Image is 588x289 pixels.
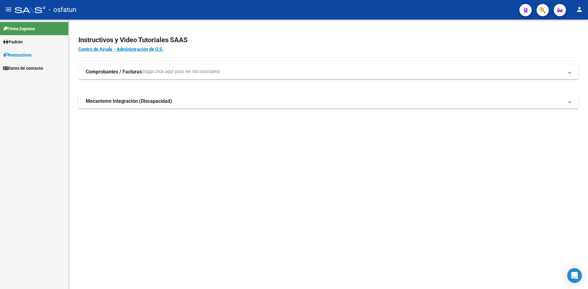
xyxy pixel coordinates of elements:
h2: Instructivos y Video Tutoriales SAAS [78,34,578,46]
a: Centro de Ayuda - Administración de O.S. [78,46,163,52]
span: (haga click aquí para ver los tutoriales) [142,69,220,75]
span: - osfatun [48,3,76,17]
mat-expansion-panel-header: Mecanismo Integración (Discapacidad) [78,94,578,109]
span: Padrón [3,39,23,45]
span: Datos de contacto [3,65,43,72]
mat-expansion-panel-header: Comprobantes / Facturas(haga click aquí para ver los tutoriales) [78,65,578,79]
strong: Comprobantes / Facturas [86,69,142,75]
strong: Mecanismo Integración (Discapacidad) [86,98,172,105]
span: Firma Express [3,25,35,32]
span: Instructivos [3,52,32,58]
mat-icon: menu [5,6,12,13]
mat-icon: person [576,6,583,13]
div: Open Intercom Messenger [567,268,582,283]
